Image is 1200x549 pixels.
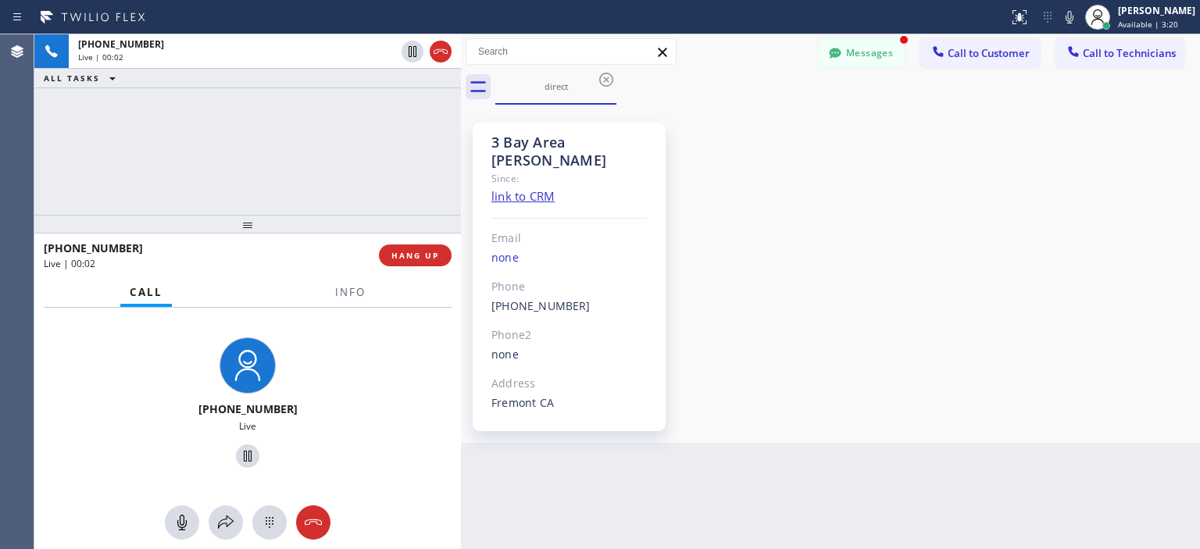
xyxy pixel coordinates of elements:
[491,298,591,313] a: [PHONE_NUMBER]
[1118,19,1178,30] span: Available | 3:20
[491,326,648,344] div: Phone2
[491,346,648,364] div: none
[1118,4,1195,17] div: [PERSON_NAME]
[920,38,1040,68] button: Call to Customer
[296,505,330,540] button: Hang up
[130,285,162,299] span: Call
[491,249,648,267] div: none
[1059,6,1080,28] button: Mute
[120,277,172,308] button: Call
[497,80,615,92] div: direct
[239,419,256,433] span: Live
[948,46,1030,60] span: Call to Customer
[391,250,439,261] span: HANG UP
[165,505,199,540] button: Mute
[491,188,555,204] a: link to CRM
[209,505,243,540] button: Open directory
[379,244,452,266] button: HANG UP
[1083,46,1176,60] span: Call to Technicians
[491,375,648,393] div: Address
[34,69,131,87] button: ALL TASKS
[491,169,648,187] div: Since:
[402,41,423,62] button: Hold Customer
[198,401,298,416] span: [PHONE_NUMBER]
[44,257,95,270] span: Live | 00:02
[78,37,164,51] span: [PHONE_NUMBER]
[44,73,100,84] span: ALL TASKS
[335,285,366,299] span: Info
[236,444,259,468] button: Hold Customer
[326,277,375,308] button: Info
[1055,38,1184,68] button: Call to Technicians
[430,41,452,62] button: Hang up
[44,241,143,255] span: [PHONE_NUMBER]
[78,52,123,62] span: Live | 00:02
[819,38,905,68] button: Messages
[491,278,648,296] div: Phone
[491,134,648,169] div: 3 Bay Area [PERSON_NAME]
[491,394,648,412] div: Fremont CA
[491,230,648,248] div: Email
[252,505,287,540] button: Open dialpad
[466,39,676,64] input: Search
